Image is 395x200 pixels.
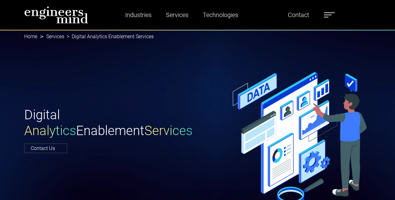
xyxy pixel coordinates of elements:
[163,8,191,22] a: Services
[24,6,88,24] img: logo
[46,34,64,39] a: Services
[285,8,311,22] a: Contact
[24,143,67,153] a: Contact Us
[144,123,193,138] span: Services
[24,30,371,43] nav: breadcrumb
[64,33,154,40] li: Digital Analytics Enablement Services
[24,123,76,138] span: Analytics
[24,107,194,139] h1: Digital Enablement
[200,8,241,22] a: Technologies
[123,8,154,22] a: Industries
[24,34,37,39] a: Home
